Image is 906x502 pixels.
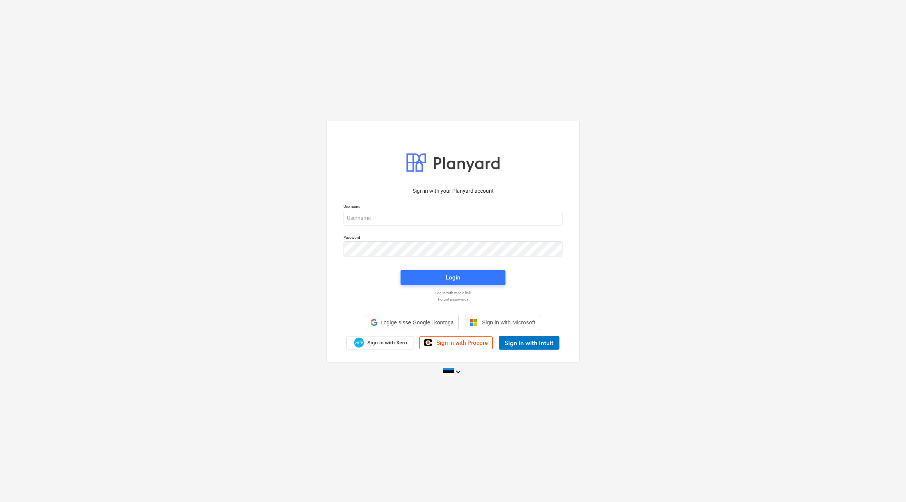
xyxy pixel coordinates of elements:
span: Logige sisse Google’i kontoga [381,319,454,325]
span: Sign in with Xero [367,339,407,346]
input: Username [344,211,562,226]
a: Forgot password? [340,297,566,302]
div: Logige sisse Google’i kontoga [366,315,459,330]
a: Sign in with Procore [419,336,493,349]
img: Xero logo [354,338,364,348]
img: Microsoft logo [470,319,477,326]
p: Password [344,235,562,241]
p: Sign in with your Planyard account [344,187,562,195]
i: keyboard_arrow_down [454,367,463,376]
div: Login [446,273,460,282]
p: Username [344,204,562,210]
span: Sign in with Microsoft [482,319,535,325]
a: Sign in with Xero [347,336,414,349]
button: Login [401,270,505,285]
a: Log in with magic link [340,290,566,295]
span: Sign in with Procore [436,339,488,346]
